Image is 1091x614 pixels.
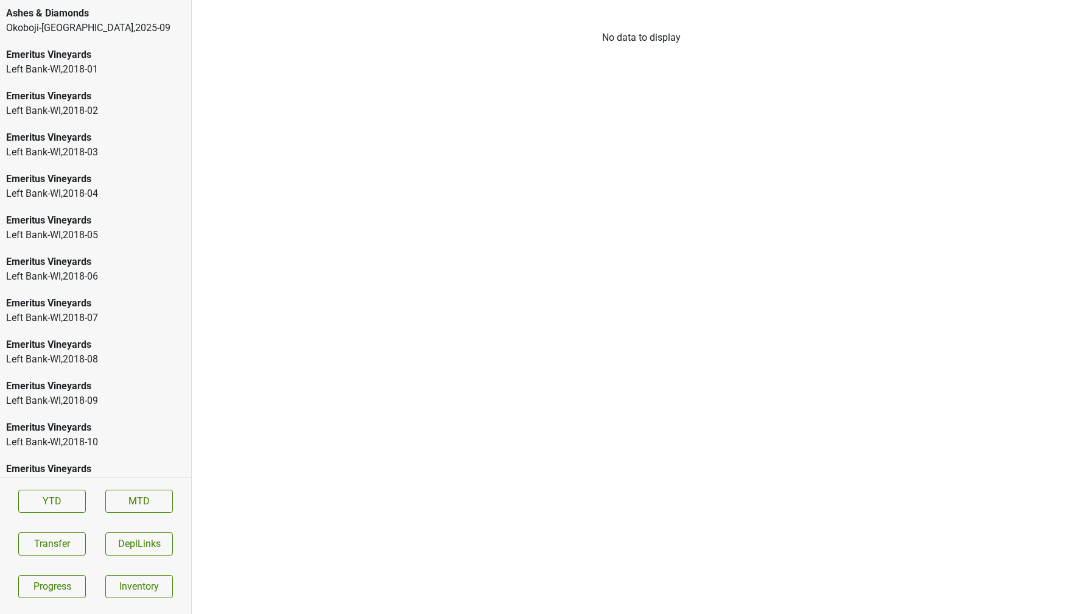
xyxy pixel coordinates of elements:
div: Ashes & Diamonds [6,6,185,21]
div: Left Bank-WI , 2018 - 08 [6,352,185,367]
div: Left Bank-WI , 2018 - 07 [6,311,185,325]
div: Emeritus Vineyards [6,89,185,104]
div: No data to display [192,30,1091,45]
div: Left Bank-WI , 2018 - 02 [6,104,185,118]
div: Emeritus Vineyards [6,379,185,393]
div: Left Bank-WI , 2018 - 05 [6,228,185,242]
div: Emeritus Vineyards [6,213,185,228]
div: Emeritus Vineyards [6,296,185,311]
a: MTD [105,490,173,513]
div: Emeritus Vineyards [6,130,185,145]
button: Transfer [18,532,86,556]
div: Left Bank-WI , 2018 - 06 [6,269,185,284]
div: Emeritus Vineyards [6,337,185,352]
div: Emeritus Vineyards [6,48,185,62]
div: Left Bank-WI , 2018 - 11 [6,476,185,491]
div: Okoboji-[GEOGRAPHIC_DATA] , 2025 - 09 [6,21,185,35]
div: Left Bank-WI , 2018 - 03 [6,145,185,160]
a: Progress [18,575,86,598]
button: DeplLinks [105,532,173,556]
div: Left Bank-WI , 2018 - 09 [6,393,185,408]
a: Inventory [105,575,173,598]
div: Left Bank-WI , 2018 - 04 [6,186,185,201]
div: Left Bank-WI , 2018 - 01 [6,62,185,77]
div: Left Bank-WI , 2018 - 10 [6,435,185,450]
a: YTD [18,490,86,513]
div: Emeritus Vineyards [6,172,185,186]
div: Emeritus Vineyards [6,255,185,269]
div: Emeritus Vineyards [6,462,185,476]
div: Emeritus Vineyards [6,420,185,435]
